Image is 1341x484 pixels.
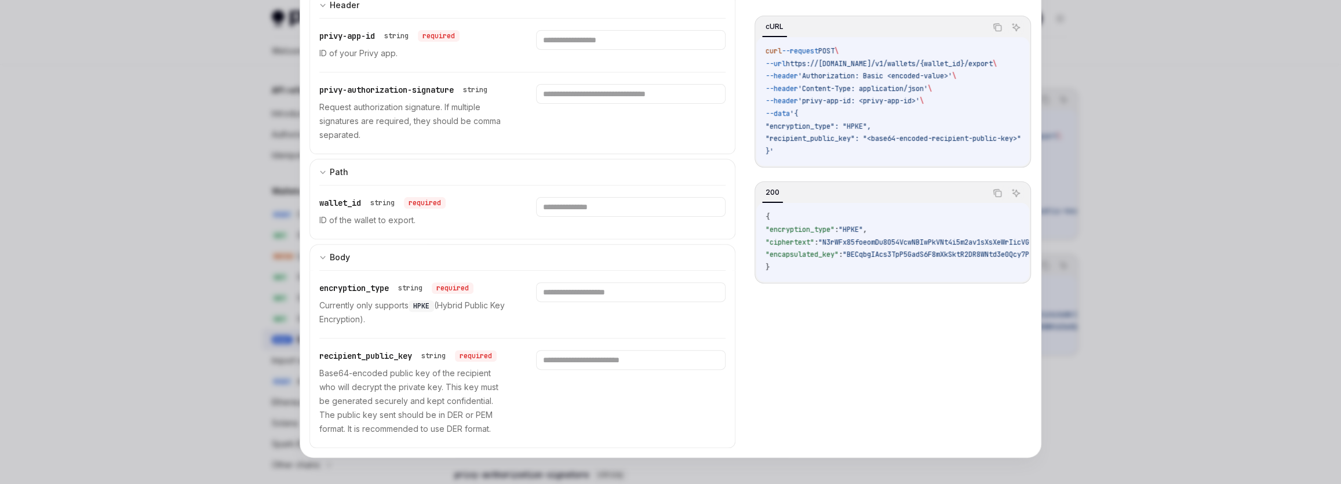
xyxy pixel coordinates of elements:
div: string [384,31,409,41]
div: Body [330,250,350,264]
span: wallet_id [319,198,361,208]
span: 'Content-Type: application/json' [798,84,928,93]
span: 'privy-app-id: <privy-app-id>' [798,96,920,105]
button: Ask AI [1008,185,1023,201]
div: string [421,351,446,361]
p: ID of the wallet to export. [319,213,508,227]
span: HPKE [413,301,429,311]
span: privy-app-id [319,31,375,41]
span: "encapsulated_key" [766,250,839,259]
span: --header [766,71,798,81]
span: \ [835,46,839,56]
button: Copy the contents from the code block [990,185,1005,201]
button: expand input section [309,159,735,185]
div: recipient_public_key [319,350,497,362]
span: "encryption_type" [766,225,835,234]
button: expand input section [309,244,735,270]
span: encryption_type [319,283,389,293]
span: "BECqbgIAcs3TpP5GadS6F8mXkSktR2DR8WNtd3e0Qcy7PpoRHEygpzjFWttntS+SEM3VSr4Thewh18ZP9chseLE=" [843,250,1208,259]
span: --header [766,84,798,93]
span: : [814,238,818,247]
div: cURL [762,20,787,34]
button: Copy the contents from the code block [990,20,1005,35]
span: --url [766,59,786,68]
div: string [398,283,422,293]
span: 'Authorization: Basic <encoded-value>' [798,71,952,81]
div: privy-app-id [319,30,460,42]
div: required [418,30,460,42]
span: "N3rWFx85foeomDu8054VcwNBIwPkVNt4i5m2av1sXsXeWrIicVGwutFist12MmnI" [818,238,1086,247]
div: required [432,282,473,294]
div: string [463,85,487,94]
button: Ask AI [1008,20,1023,35]
div: string [370,198,395,208]
span: "HPKE" [839,225,863,234]
div: required [455,350,497,362]
p: ID of your Privy app. [319,46,508,60]
span: \ [928,84,932,93]
span: \ [952,71,956,81]
div: required [404,197,446,209]
span: "ciphertext" [766,238,814,247]
span: \ [920,96,924,105]
span: , [863,225,867,234]
span: recipient_public_key [319,351,412,361]
span: }' [766,147,774,156]
span: : [839,250,843,259]
div: encryption_type [319,282,473,294]
div: privy-authorization-signature [319,84,492,96]
span: { [766,212,770,221]
span: '{ [790,109,798,118]
span: privy-authorization-signature [319,85,454,95]
span: --header [766,96,798,105]
span: POST [818,46,835,56]
div: 200 [762,185,783,199]
span: "recipient_public_key": "<base64-encoded-recipient-public-key>" [766,134,1021,143]
span: curl [766,46,782,56]
div: Path [330,165,348,179]
div: wallet_id [319,197,446,209]
span: : [835,225,839,234]
p: Request authorization signature. If multiple signatures are required, they should be comma separa... [319,100,508,142]
span: } [766,263,770,272]
span: --request [782,46,818,56]
span: "encryption_type": "HPKE", [766,122,871,131]
span: \ [993,59,997,68]
span: --data [766,109,790,118]
span: https://[DOMAIN_NAME]/v1/wallets/{wallet_id}/export [786,59,993,68]
p: Currently only supports (Hybrid Public Key Encryption). [319,299,508,326]
p: Base64-encoded public key of the recipient who will decrypt the private key. This key must be gen... [319,366,508,436]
